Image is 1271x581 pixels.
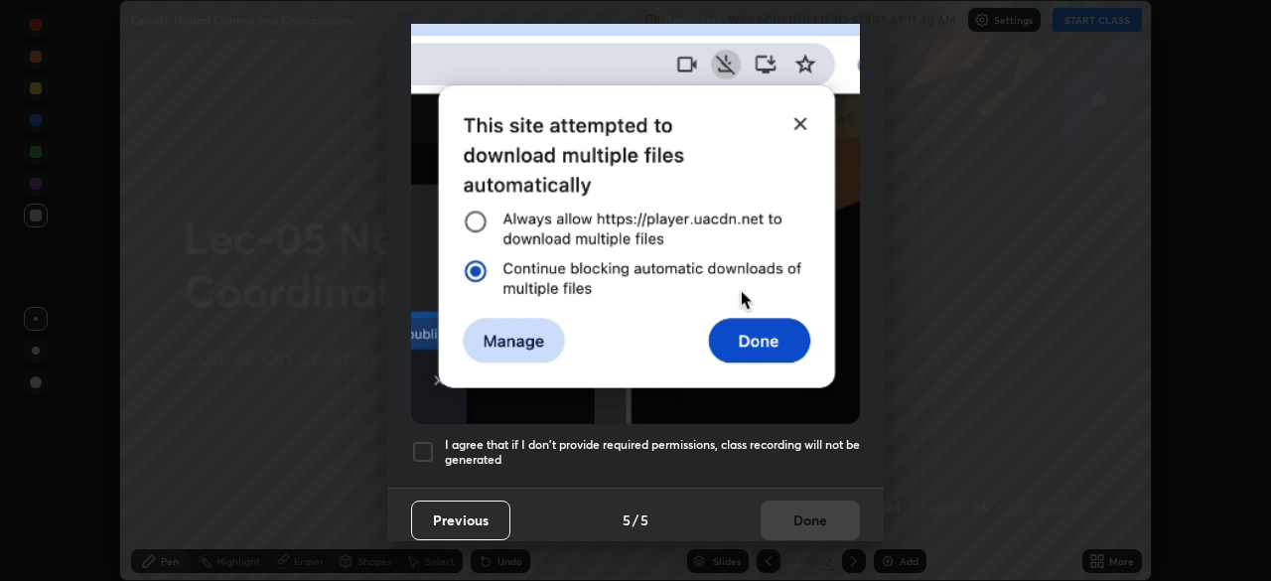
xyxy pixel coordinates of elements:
[640,509,648,530] h4: 5
[633,509,638,530] h4: /
[411,501,510,540] button: Previous
[623,509,631,530] h4: 5
[445,437,860,468] h5: I agree that if I don't provide required permissions, class recording will not be generated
